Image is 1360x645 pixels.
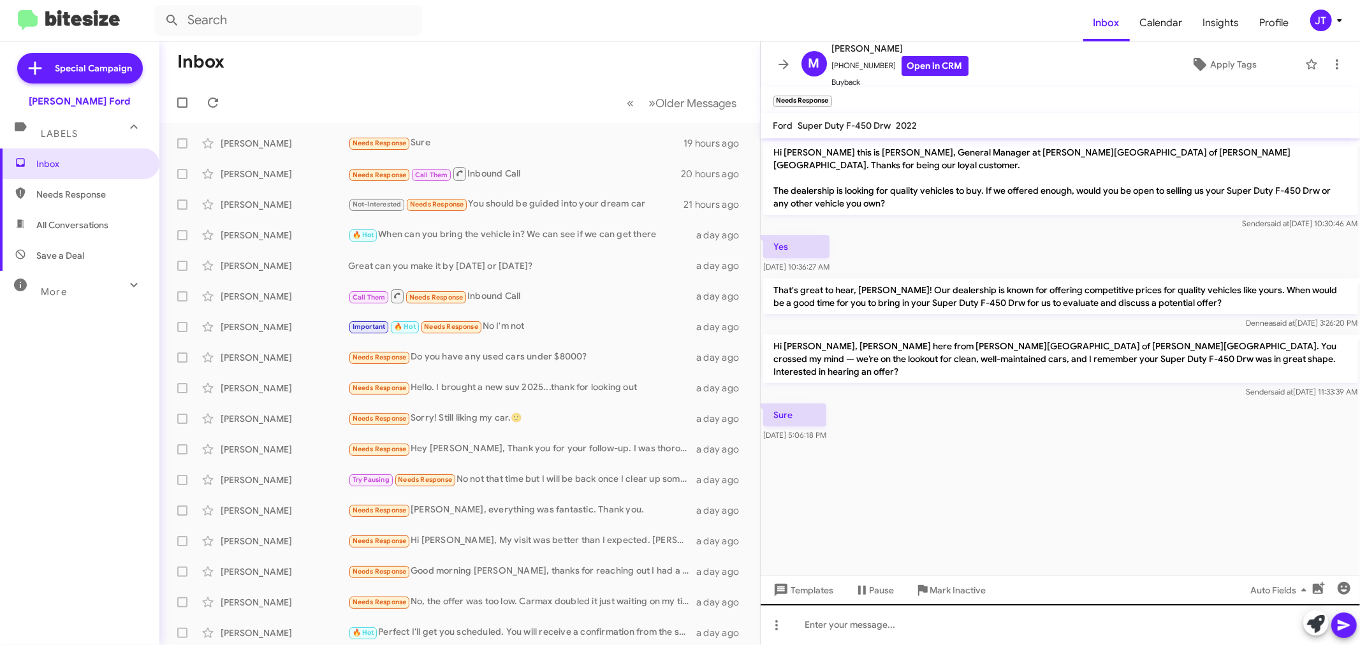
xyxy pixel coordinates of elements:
[353,231,374,239] span: 🔥 Hot
[620,90,642,116] button: Previous
[348,442,696,456] div: Hey [PERSON_NAME], Thank you for your follow-up. I was thoroughly impressed by your entire team t...
[681,168,750,180] div: 20 hours ago
[410,200,464,208] span: Needs Response
[844,579,905,602] button: Pause
[348,595,696,609] div: No, the offer was too low. Carmax doubled it just waiting on my title.
[398,475,452,484] span: Needs Response
[1267,219,1289,228] span: said at
[353,384,407,392] span: Needs Response
[1083,4,1130,41] a: Inbox
[870,579,895,602] span: Pause
[353,353,407,361] span: Needs Response
[36,249,84,262] span: Save a Deal
[1130,4,1193,41] a: Calendar
[221,474,348,486] div: [PERSON_NAME]
[221,321,348,333] div: [PERSON_NAME]
[684,198,750,211] div: 21 hours ago
[348,288,696,304] div: Inbound Call
[1148,53,1299,76] button: Apply Tags
[17,53,143,83] a: Special Campaign
[348,319,696,334] div: No I'm not
[221,535,348,547] div: [PERSON_NAME]
[348,197,684,212] div: You should be guided into your dream car
[832,56,969,76] span: [PHONE_NUMBER]
[353,598,407,606] span: Needs Response
[154,5,422,36] input: Search
[41,286,67,298] span: More
[348,625,696,640] div: Perfect I'll get you scheduled. You will receive a confirmation from the scheduling team shortly.
[1250,4,1299,41] a: Profile
[353,445,407,453] span: Needs Response
[798,120,891,131] span: Super Duty F-450 Drw
[1246,318,1357,328] span: Dennea [DATE] 3:26:20 PM
[29,95,131,108] div: [PERSON_NAME] Ford
[763,235,830,258] p: Yes
[1242,219,1357,228] span: Sender [DATE] 10:30:46 AM
[641,90,745,116] button: Next
[221,382,348,395] div: [PERSON_NAME]
[1240,579,1322,602] button: Auto Fields
[905,579,997,602] button: Mark Inactive
[763,279,1358,314] p: That's great to hear, [PERSON_NAME]! Our dealership is known for offering competitive prices for ...
[353,567,407,576] span: Needs Response
[221,596,348,609] div: [PERSON_NAME]
[353,322,386,331] span: Important
[177,52,224,72] h1: Inbox
[1250,579,1312,602] span: Auto Fields
[649,95,656,111] span: »
[696,627,750,639] div: a day ago
[221,290,348,303] div: [PERSON_NAME]
[1299,10,1346,31] button: JT
[1273,318,1295,328] span: said at
[832,41,969,56] span: [PERSON_NAME]
[221,259,348,272] div: [PERSON_NAME]
[902,56,969,76] a: Open in CRM
[221,565,348,578] div: [PERSON_NAME]
[221,168,348,180] div: [PERSON_NAME]
[1210,53,1257,76] span: Apply Tags
[620,90,745,116] nav: Page navigation example
[221,443,348,456] div: [PERSON_NAME]
[696,351,750,364] div: a day ago
[696,259,750,272] div: a day ago
[36,188,145,201] span: Needs Response
[348,472,696,487] div: No not that time but I will be back once I clear up some things
[696,229,750,242] div: a day ago
[353,628,374,637] span: 🔥 Hot
[761,579,844,602] button: Templates
[424,322,478,331] span: Needs Response
[221,229,348,242] div: [PERSON_NAME]
[763,262,830,272] span: [DATE] 10:36:27 AM
[696,443,750,456] div: a day ago
[656,96,737,110] span: Older Messages
[1271,387,1293,396] span: said at
[353,171,407,179] span: Needs Response
[348,564,696,579] div: Good morning [PERSON_NAME], thanks for reaching out I had a pleasant experience however my inform...
[221,137,348,150] div: [PERSON_NAME]
[348,380,696,395] div: Hello. I brought a new suv 2025...thank for looking out
[1310,10,1332,31] div: JT
[763,430,826,440] span: [DATE] 5:06:18 PM
[696,382,750,395] div: a day ago
[696,474,750,486] div: a day ago
[763,403,826,426] p: Sure
[348,259,696,272] div: Great can you make it by [DATE] or [DATE]?
[696,290,750,303] div: a day ago
[684,137,750,150] div: 19 hours ago
[1193,4,1250,41] a: Insights
[415,171,448,179] span: Call Them
[353,200,402,208] span: Not-Interested
[696,596,750,609] div: a day ago
[763,335,1358,383] p: Hi [PERSON_NAME], [PERSON_NAME] here from [PERSON_NAME][GEOGRAPHIC_DATA] of [PERSON_NAME][GEOGRAP...
[36,157,145,170] span: Inbox
[773,120,793,131] span: Ford
[808,54,820,74] span: M
[353,414,407,423] span: Needs Response
[55,62,133,75] span: Special Campaign
[696,321,750,333] div: a day ago
[353,537,407,545] span: Needs Response
[763,141,1358,215] p: Hi [PERSON_NAME] this is [PERSON_NAME], General Manager at [PERSON_NAME][GEOGRAPHIC_DATA] of [PER...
